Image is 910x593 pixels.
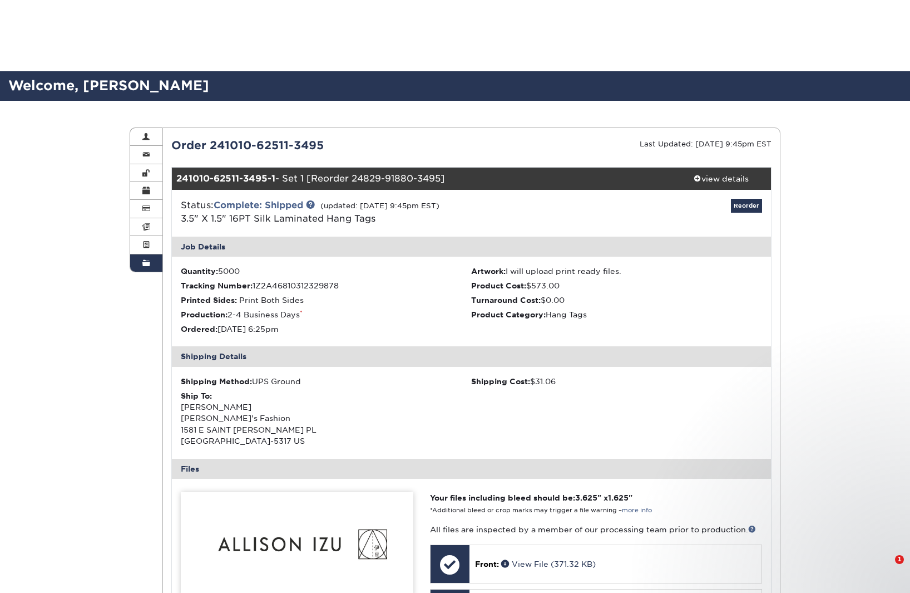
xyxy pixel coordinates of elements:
div: UPS Ground [181,376,472,387]
strong: Printed Sides: [181,296,237,305]
li: $0.00 [471,295,762,306]
strong: Artwork: [471,267,506,276]
small: Last Updated: [DATE] 9:45pm EST [640,140,771,148]
strong: Turnaround Cost: [471,296,541,305]
a: more info [622,507,652,514]
strong: Product Cost: [471,281,526,290]
li: [DATE] 6:25pm [181,324,472,335]
iframe: Intercom live chat [872,555,899,582]
div: $31.06 [471,376,762,387]
a: View File (371.32 KB) [501,560,596,569]
li: 5000 [181,266,472,277]
div: view details [671,173,771,184]
span: 3.625 [575,493,597,502]
strong: Shipping Cost: [471,377,530,386]
div: Order 241010-62511-3495 [163,137,472,154]
a: view details [671,168,771,190]
small: (updated: [DATE] 9:45pm EST) [320,202,439,210]
li: $573.00 [471,280,762,291]
span: Print Both Sides [239,296,304,305]
div: Job Details [172,237,771,257]
span: 3.5" X 1.5" 16PT Silk Laminated Hang Tags [181,213,375,224]
span: 1 [895,555,904,564]
div: [PERSON_NAME] [PERSON_NAME]'s Fashion 1581 E SAINT [PERSON_NAME] PL [GEOGRAPHIC_DATA]-5317 US [181,390,472,447]
span: 1Z2A46810312329878 [253,281,339,290]
span: 1.625 [608,493,629,502]
a: Complete: Shipped [214,200,303,210]
strong: Ship To: [181,391,212,400]
strong: Product Category: [471,310,546,319]
strong: 241010-62511-3495-1 [176,173,275,184]
a: Reorder [731,199,762,213]
div: Files [172,459,771,479]
div: - Set 1 [Reorder 24829-91880-3495] [172,168,671,190]
small: *Additional bleed or crop marks may trigger a file warning – [430,507,652,514]
div: Status: [172,199,571,226]
div: Shipping Details [172,346,771,366]
li: 2-4 Business Days [181,309,472,320]
strong: Tracking Number: [181,281,253,290]
li: I will upload print ready files. [471,266,762,277]
span: Front: [475,560,499,569]
p: All files are inspected by a member of our processing team prior to production. [430,524,762,535]
strong: Shipping Method: [181,377,252,386]
strong: Quantity: [181,267,218,276]
strong: Production: [181,310,227,319]
strong: Ordered: [181,325,217,334]
li: Hang Tags [471,309,762,320]
strong: Your files including bleed should be: " x " [430,493,632,502]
